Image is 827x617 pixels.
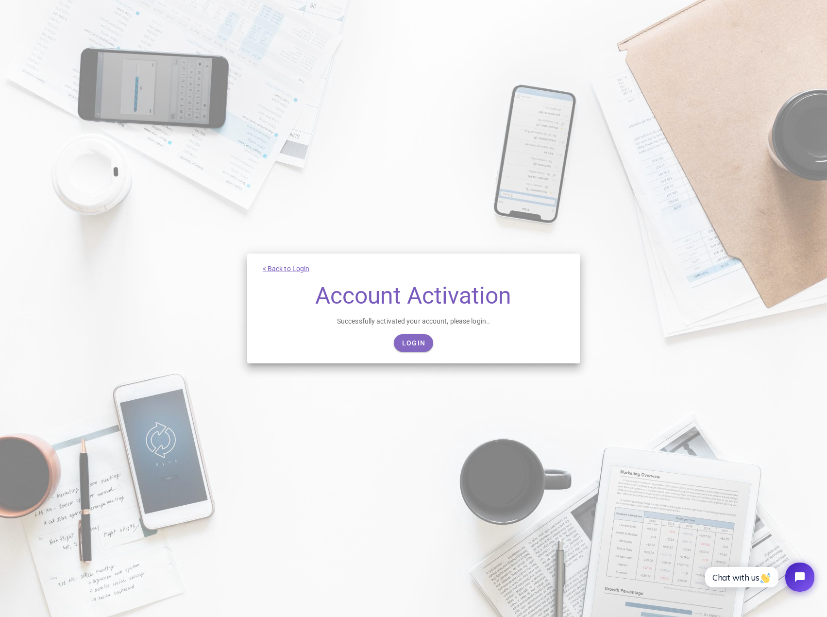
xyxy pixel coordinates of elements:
[402,339,425,347] span: Login
[263,284,565,308] h1: Account Activation
[394,334,433,352] a: Login
[263,316,565,326] div: Successfully activated your account, please login..
[694,554,823,600] iframe: Tidio Chat
[263,265,310,273] a: < Back to Login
